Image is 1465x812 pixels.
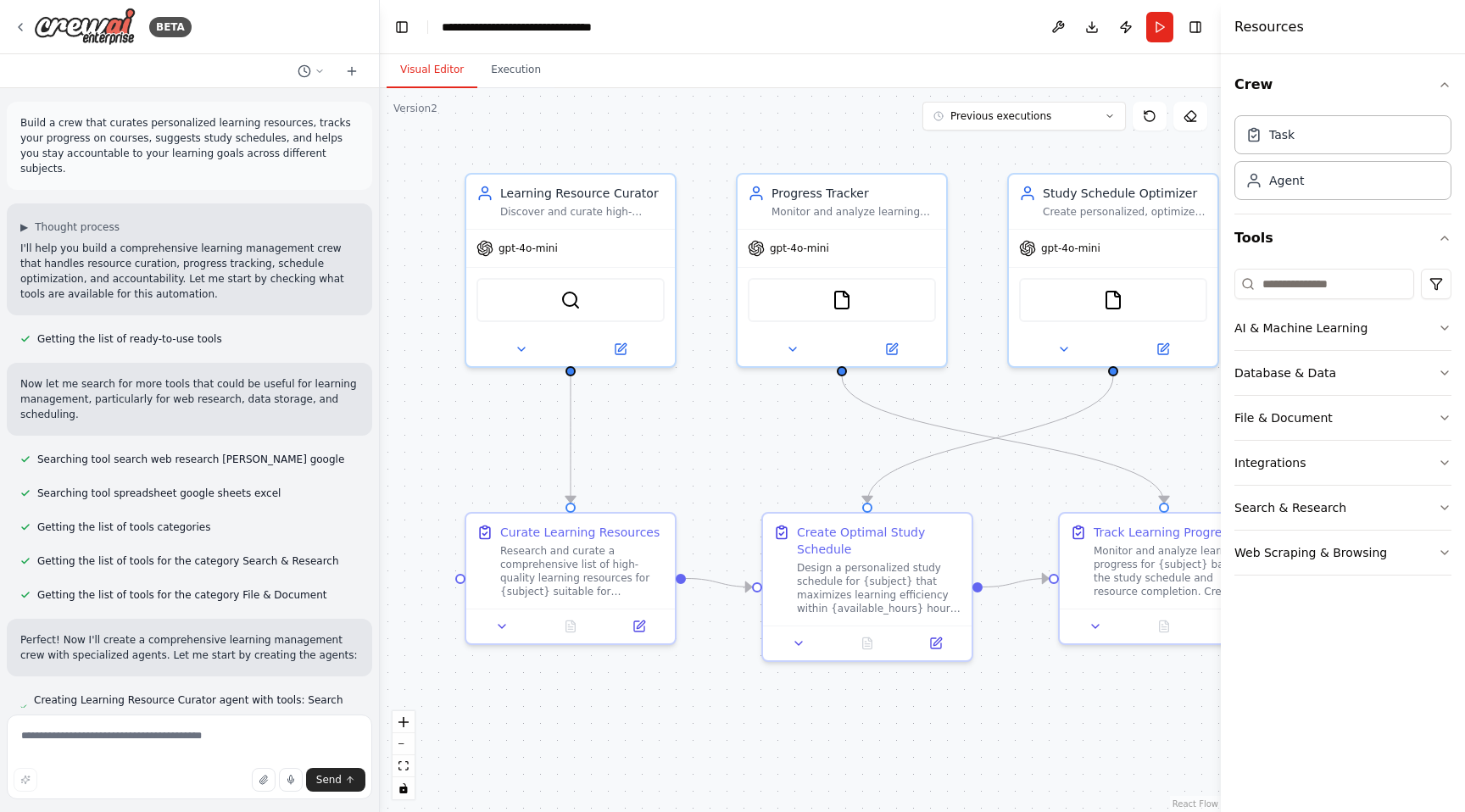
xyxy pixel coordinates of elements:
[562,376,579,503] g: Edge from c738e8f7-51b6-47ad-9d5b-eb2d904c0918 to a780862d-ff00-4cba-b861-e8828b4128c7
[1234,17,1304,37] h4: Resources
[442,19,592,36] nav: breadcrumb
[1234,454,1306,471] div: Integrations
[859,376,1122,503] g: Edge from 096921dc-0081-4d88-9cee-5508462f8ba8 to 34b0c50a-d31b-459e-8a11-1dcf95cded0d
[393,102,437,115] div: Version 2
[1234,441,1451,485] button: Integrations
[610,616,668,637] button: Open in side panel
[1234,306,1451,350] button: AI & Machine Learning
[1234,108,1451,214] div: Crew
[393,777,415,799] button: toggle interactivity
[983,570,1049,596] g: Edge from 34b0c50a-d31b-459e-8a11-1dcf95cded0d to 0e3f120f-032c-46f6-9766-a35ccd396008
[761,512,973,662] div: Create Optimal Study ScheduleDesign a personalized study schedule for {subject} that maximizes le...
[20,241,359,302] p: I'll help you build a comprehensive learning management crew that handles resource curation, prog...
[832,290,852,310] img: FileReadTool
[500,205,665,219] div: Discover and curate high-quality, personalized learning resources for {subject} based on {learnin...
[316,773,342,787] span: Send
[34,8,136,46] img: Logo
[20,376,359,422] p: Now let me search for more tools that could be useful for learning management, particularly for w...
[1007,173,1219,368] div: Study Schedule OptimizerCreate personalized, optimized study schedules for {subject} that account...
[477,53,554,88] button: Execution
[1094,544,1258,598] div: Monitor and analyze learning progress for {subject} based on the study schedule and resource comp...
[500,544,665,598] div: Research and curate a comprehensive list of high-quality learning resources for {subject} suitabl...
[686,570,752,596] g: Edge from a780862d-ff00-4cba-b861-e8828b4128c7 to 34b0c50a-d31b-459e-8a11-1dcf95cded0d
[1058,512,1270,645] div: Track Learning ProgressMonitor and analyze learning progress for {subject} based on the study sch...
[37,588,326,602] span: Getting the list of tools for the category File & Document
[1203,616,1262,637] button: Open in side panel
[393,733,415,755] button: zoom out
[771,185,936,202] div: Progress Tracker
[291,61,331,81] button: Switch to previous chat
[20,632,359,663] p: Perfect! Now I'll create a comprehensive learning management crew with specialized agents. Let me...
[1103,290,1123,310] img: FileReadTool
[465,173,677,368] div: Learning Resource CuratorDiscover and curate high-quality, personalized learning resources for {s...
[1043,185,1207,202] div: Study Schedule Optimizer
[572,339,668,359] button: Open in side panel
[35,220,120,234] span: Thought process
[1041,242,1100,255] span: gpt-4o-mini
[1184,15,1207,39] button: Hide right sidebar
[1234,364,1336,381] div: Database & Data
[387,53,477,88] button: Visual Editor
[20,220,28,234] span: ▶
[1128,616,1200,637] button: No output available
[34,693,359,720] span: Creating Learning Resource Curator agent with tools: Search the internet with [PERSON_NAME]
[393,711,415,799] div: React Flow controls
[390,15,414,39] button: Hide left sidebar
[37,520,210,534] span: Getting the list of tools categories
[393,755,415,777] button: fit view
[844,339,939,359] button: Open in side panel
[1234,544,1387,561] div: Web Scraping & Browsing
[338,61,365,81] button: Start a new chat
[149,17,192,37] div: BETA
[1269,126,1295,143] div: Task
[1234,262,1451,589] div: Tools
[535,616,607,637] button: No output available
[37,453,344,466] span: Searching tool search web research [PERSON_NAME] google
[833,376,1173,503] g: Edge from c4e39cc0-1672-41fb-9359-c256ac3c7e31 to 0e3f120f-032c-46f6-9766-a35ccd396008
[1234,499,1346,516] div: Search & Research
[797,524,961,558] div: Create Optimal Study Schedule
[1234,486,1451,530] button: Search & Research
[1234,531,1451,575] button: Web Scraping & Browsing
[736,173,948,368] div: Progress TrackerMonitor and analyze learning progress across {subject}, track completion rates, i...
[20,115,359,176] p: Build a crew that curates personalized learning resources, tracks your progress on courses, sugge...
[14,768,37,792] button: Improve this prompt
[1269,172,1304,189] div: Agent
[20,220,120,234] button: ▶Thought process
[922,102,1126,131] button: Previous executions
[500,524,660,541] div: Curate Learning Resources
[279,768,303,792] button: Click to speak your automation idea
[770,242,829,255] span: gpt-4o-mini
[771,205,936,219] div: Monitor and analyze learning progress across {subject}, track completion rates, identify learning...
[500,185,665,202] div: Learning Resource Curator
[906,633,965,653] button: Open in side panel
[37,487,281,500] span: Searching tool spreadsheet google sheets excel
[1043,205,1207,219] div: Create personalized, optimized study schedules for {subject} that account for {available_hours} p...
[252,768,276,792] button: Upload files
[950,109,1051,123] span: Previous executions
[832,633,904,653] button: No output available
[560,290,581,310] img: SerperDevTool
[1115,339,1211,359] button: Open in side panel
[306,768,365,792] button: Send
[1234,351,1451,395] button: Database & Data
[1234,214,1451,262] button: Tools
[37,554,339,568] span: Getting the list of tools for the category Search & Research
[797,561,961,615] div: Design a personalized study schedule for {subject} that maximizes learning efficiency within {ava...
[1094,524,1234,541] div: Track Learning Progress
[1173,799,1218,809] a: React Flow attribution
[1234,320,1368,336] div: AI & Machine Learning
[1234,396,1451,440] button: File & Document
[1234,409,1333,426] div: File & Document
[37,332,222,346] span: Getting the list of ready-to-use tools
[499,242,558,255] span: gpt-4o-mini
[1234,61,1451,108] button: Crew
[393,711,415,733] button: zoom in
[465,512,677,645] div: Curate Learning ResourcesResearch and curate a comprehensive list of high-quality learning resour...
